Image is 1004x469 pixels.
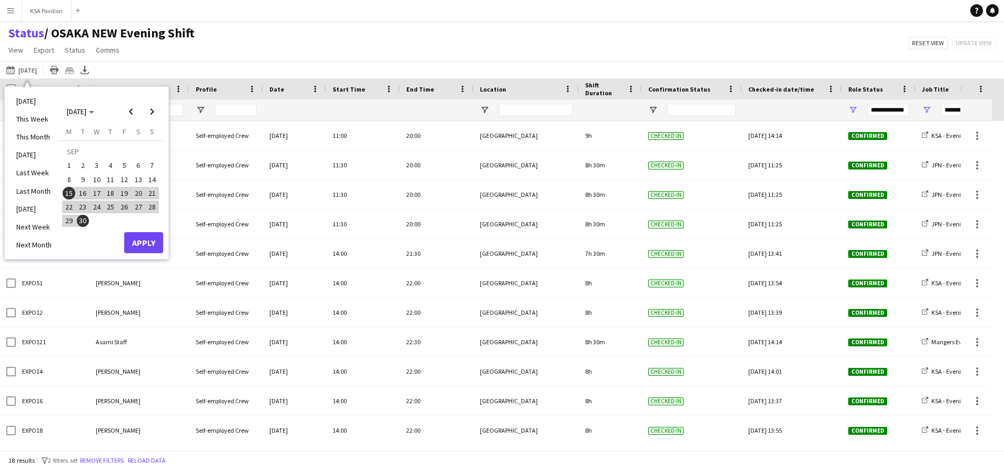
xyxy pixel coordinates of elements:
span: 26 [118,201,130,213]
span: 17 [91,187,103,199]
div: EXPO14 [16,357,89,386]
button: 07-09-2025 [145,158,159,172]
div: [DATE] 13:55 [748,416,836,445]
button: 21-09-2025 [145,186,159,200]
div: [GEOGRAPHIC_DATA] [474,357,579,386]
span: Checked-in [648,280,684,287]
span: 23 [77,201,89,213]
div: 20:00 [400,209,474,238]
app-action-btn: Crew files as ZIP [63,64,76,76]
button: 18-09-2025 [104,186,117,200]
div: Self-employed Crew [189,386,263,415]
span: Checked-in date/time [748,85,814,93]
span: Confirmed [848,250,887,258]
div: Self-employed Crew [189,268,263,297]
a: JPN - Evening Shift [922,191,981,198]
span: Confirmed [848,309,887,317]
div: 20:00 [400,151,474,179]
span: Workforce ID [22,85,61,93]
button: 16-09-2025 [76,186,89,200]
span: JPN - Evening Shift [931,161,981,169]
span: 11 [104,173,117,186]
a: KSA - Evening Shift [922,426,981,434]
li: [DATE] [10,146,58,164]
button: 14-09-2025 [145,173,159,186]
div: [GEOGRAPHIC_DATA] [474,327,579,356]
button: Open Filter Menu [922,105,931,115]
span: Confirmed [848,368,887,376]
span: KSA - Evening Shift [931,132,981,139]
span: Confirmed [848,427,887,435]
button: 01-09-2025 [62,158,76,172]
div: [GEOGRAPHIC_DATA] [474,298,579,327]
button: 25-09-2025 [104,200,117,214]
li: Last Week [10,164,58,182]
button: 19-09-2025 [117,186,131,200]
a: JPN - Evening Shift [922,161,981,169]
span: Status [65,45,85,55]
a: Status [61,43,89,57]
span: JPN - Evening Shift [931,220,981,228]
a: View [4,43,27,57]
span: 7 [146,159,158,172]
div: [DATE] 14:14 [748,121,836,150]
div: [DATE] [263,180,326,209]
button: 03-09-2025 [90,158,104,172]
div: 20:00 [400,180,474,209]
div: Self-employed Crew [189,327,263,356]
span: 8 [63,173,75,186]
app-action-btn: Export XLSX [78,64,91,76]
span: F [123,127,126,136]
button: 28-09-2025 [145,200,159,214]
div: [DATE] 11:25 [748,209,836,238]
button: 11-09-2025 [104,173,117,186]
span: Asami Staff [96,338,127,346]
a: Mangers Evening [922,338,977,346]
button: 12-09-2025 [117,173,131,186]
div: 8h [579,386,642,415]
div: 22:00 [400,357,474,386]
span: 12 [118,173,130,186]
span: 3 [91,159,103,172]
button: 29-09-2025 [62,214,76,227]
span: Job Title [922,85,949,93]
span: Confirmed [848,191,887,199]
span: [PERSON_NAME] [96,279,140,287]
span: [PERSON_NAME] [96,367,140,375]
span: View [8,45,23,55]
div: [DATE] [263,416,326,445]
div: 22:00 [400,298,474,327]
span: Start Time [333,85,365,93]
span: Checked-in [648,309,684,317]
button: 30-09-2025 [76,214,89,227]
span: 14 [146,173,158,186]
button: 17-09-2025 [90,186,104,200]
button: Open Filter Menu [196,105,205,115]
div: [DATE] [263,357,326,386]
li: [DATE] [10,92,58,110]
div: 14:00 [326,298,400,327]
div: [DATE] [263,151,326,179]
button: Open Filter Menu [848,105,858,115]
span: S [136,127,140,136]
a: Export [29,43,58,57]
span: 9 [77,173,89,186]
span: [DATE] [67,107,86,116]
div: 11:30 [326,209,400,238]
span: Role Status [848,85,883,93]
div: Self-employed Crew [189,209,263,238]
a: KSA - Evening Shift [922,132,981,139]
span: KSA - Evening Shift [931,426,981,434]
button: 06-09-2025 [131,158,145,172]
a: Status [8,25,44,41]
button: 27-09-2025 [131,200,145,214]
div: EXPO121 [16,327,89,356]
span: Confirmed [848,221,887,228]
div: [DATE] 11:25 [748,151,836,179]
span: 28 [146,201,158,213]
span: KSA - Evening Shift [931,397,981,405]
input: Location Filter Input [499,104,573,116]
div: [GEOGRAPHIC_DATA] [474,151,579,179]
div: [DATE] [263,209,326,238]
button: 02-09-2025 [76,158,89,172]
